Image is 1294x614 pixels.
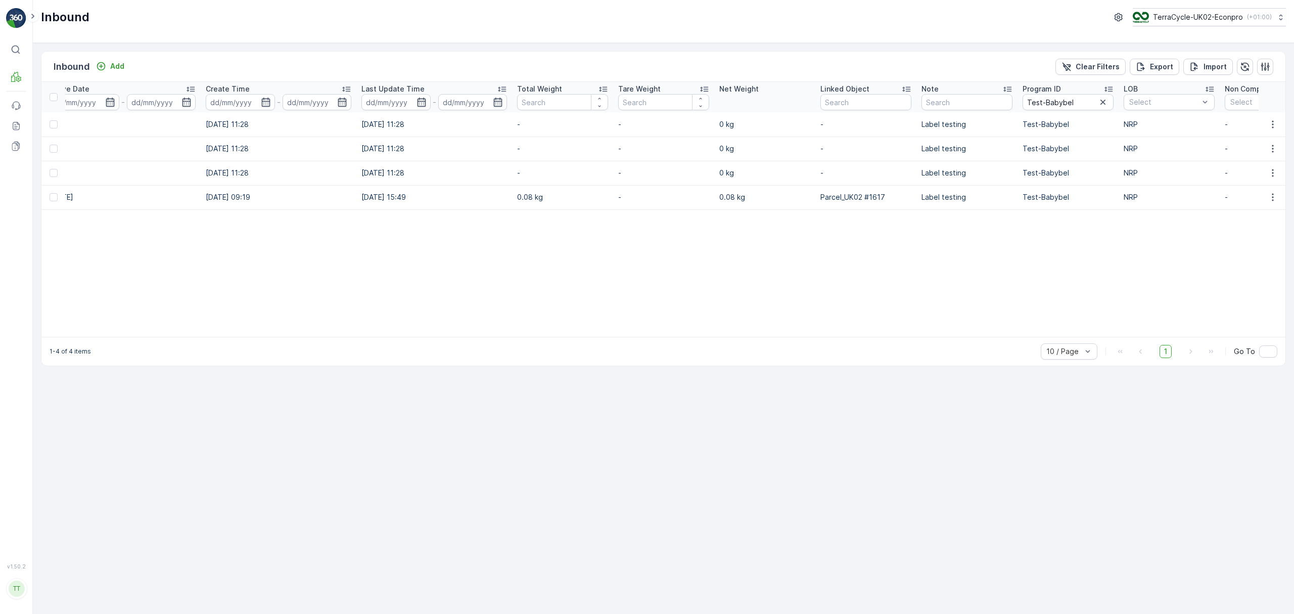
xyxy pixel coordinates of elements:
p: - [517,119,608,129]
p: - [618,119,709,129]
input: Search [921,94,1012,110]
button: Import [1183,59,1233,75]
p: Tare Weight [618,84,661,94]
input: dd/mm/yyyy [50,94,119,110]
p: Test-Babybel [1023,119,1114,129]
p: Program ID [1023,84,1061,94]
p: Total Weight [517,84,562,94]
p: Last Update Time [361,84,425,94]
p: - [618,144,709,154]
p: Label testing [921,168,1012,178]
p: - [121,96,125,108]
button: Export [1130,59,1179,75]
p: 1-4 of 4 items [50,347,91,356]
div: Toggle Row Selected [50,169,58,177]
td: [DATE] 11:28 [356,137,512,161]
p: - [618,192,709,202]
input: dd/mm/yyyy [438,94,507,110]
p: - [277,96,281,108]
p: Inbound [41,9,89,25]
p: Add [110,61,124,71]
p: 0.08 kg [719,192,810,202]
input: dd/mm/yyyy [361,94,431,110]
p: 0.08 kg [517,192,608,202]
p: NRP [1124,119,1215,129]
p: - [517,168,608,178]
input: Search [517,94,608,110]
img: terracycle_logo_wKaHoWT.png [1133,12,1149,23]
p: NRP [1124,168,1215,178]
p: Inbound [54,60,90,74]
td: [DATE] 11:28 [356,112,512,137]
button: TT [6,572,26,606]
p: Parcel_UK02 #1617 [820,192,911,202]
td: [DATE] [45,185,201,209]
input: Search [1023,94,1114,110]
td: [DATE] 09:19 [201,185,356,209]
p: Export [1150,62,1173,72]
p: 0 kg [719,168,810,178]
p: Label testing [921,119,1012,129]
p: LOB [1124,84,1138,94]
input: dd/mm/yyyy [127,94,196,110]
button: Add [92,60,128,72]
input: Search [618,94,709,110]
p: Select [1129,97,1199,107]
span: Go To [1234,346,1255,357]
p: NRP [1124,192,1215,202]
td: [DATE] 11:28 [201,161,356,185]
p: Import [1204,62,1227,72]
span: 1 [1160,345,1172,358]
input: dd/mm/yyyy [283,94,352,110]
td: [DATE] 11:28 [201,112,356,137]
p: Test-Babybel [1023,168,1114,178]
p: Arrive Date [50,84,89,94]
input: dd/mm/yyyy [206,94,275,110]
p: Note [921,84,939,94]
input: Search [820,94,911,110]
p: 0 kg [719,119,810,129]
div: Toggle Row Selected [50,145,58,153]
img: logo [6,8,26,28]
button: Clear Filters [1055,59,1126,75]
div: TT [9,581,25,597]
td: - [815,112,916,137]
p: Non Compliance [1225,84,1282,94]
p: 0 kg [719,144,810,154]
p: TerraCycle-UK02-Econpro [1153,12,1243,22]
td: [DATE] 11:28 [201,137,356,161]
p: - [517,144,608,154]
span: v 1.50.2 [6,563,26,569]
p: ( +01:00 ) [1247,13,1272,21]
td: - [815,161,916,185]
p: - [433,96,436,108]
td: [DATE] 11:28 [356,161,512,185]
p: Test-Babybel [1023,144,1114,154]
td: - [815,137,916,161]
p: Linked Object [820,84,869,94]
p: - [618,168,709,178]
button: TerraCycle-UK02-Econpro(+01:00) [1133,8,1286,26]
p: NRP [1124,144,1215,154]
p: Clear Filters [1076,62,1120,72]
p: Net Weight [719,84,759,94]
p: Label testing [921,144,1012,154]
td: [DATE] 15:49 [356,185,512,209]
div: Toggle Row Selected [50,120,58,128]
p: Label testing [921,192,1012,202]
p: Create Time [206,84,250,94]
p: Test-Babybel [1023,192,1114,202]
div: Toggle Row Selected [50,193,58,201]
